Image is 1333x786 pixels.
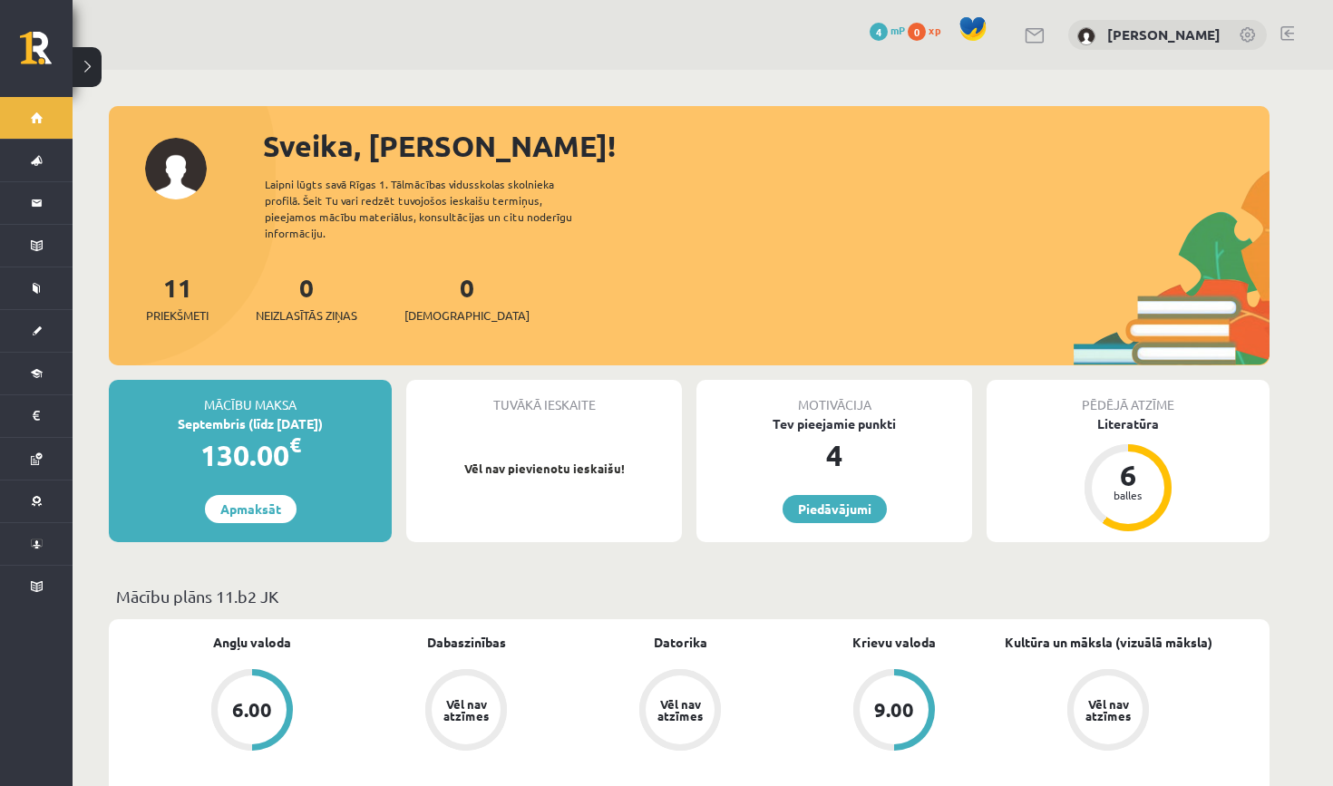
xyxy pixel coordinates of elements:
[1101,490,1155,500] div: balles
[573,669,787,754] a: Vēl nav atzīmes
[145,669,359,754] a: 6.00
[427,633,506,652] a: Dabaszinības
[116,584,1262,608] p: Mācību plāns 11.b2 JK
[987,414,1270,534] a: Literatūra 6 balles
[870,23,905,37] a: 4 mP
[213,633,291,652] a: Angļu valoda
[874,700,914,720] div: 9.00
[109,433,392,477] div: 130.00
[696,380,972,414] div: Motivācija
[1101,461,1155,490] div: 6
[406,380,682,414] div: Tuvākā ieskaite
[654,633,707,652] a: Datorika
[908,23,926,41] span: 0
[289,432,301,458] span: €
[987,414,1270,433] div: Literatūra
[696,433,972,477] div: 4
[109,380,392,414] div: Mācību maksa
[1005,633,1212,652] a: Kultūra un māksla (vizuālā māksla)
[870,23,888,41] span: 4
[265,176,604,241] div: Laipni lūgts savā Rīgas 1. Tālmācības vidusskolas skolnieka profilā. Šeit Tu vari redzēt tuvojošo...
[890,23,905,37] span: mP
[1077,27,1095,45] img: Betija Mačjuka
[146,271,209,325] a: 11Priekšmeti
[232,700,272,720] div: 6.00
[146,306,209,325] span: Priekšmeti
[1001,669,1215,754] a: Vēl nav atzīmes
[359,669,573,754] a: Vēl nav atzīmes
[783,495,887,523] a: Piedāvājumi
[852,633,936,652] a: Krievu valoda
[929,23,940,37] span: xp
[1107,25,1221,44] a: [PERSON_NAME]
[404,271,530,325] a: 0[DEMOGRAPHIC_DATA]
[109,414,392,433] div: Septembris (līdz [DATE])
[655,698,705,722] div: Vēl nav atzīmes
[256,306,357,325] span: Neizlasītās ziņas
[987,380,1270,414] div: Pēdējā atzīme
[787,669,1001,754] a: 9.00
[908,23,949,37] a: 0 xp
[1083,698,1134,722] div: Vēl nav atzīmes
[256,271,357,325] a: 0Neizlasītās ziņas
[20,32,73,77] a: Rīgas 1. Tālmācības vidusskola
[263,124,1270,168] div: Sveika, [PERSON_NAME]!
[441,698,491,722] div: Vēl nav atzīmes
[205,495,297,523] a: Apmaksāt
[696,414,972,433] div: Tev pieejamie punkti
[415,460,673,478] p: Vēl nav pievienotu ieskaišu!
[404,306,530,325] span: [DEMOGRAPHIC_DATA]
